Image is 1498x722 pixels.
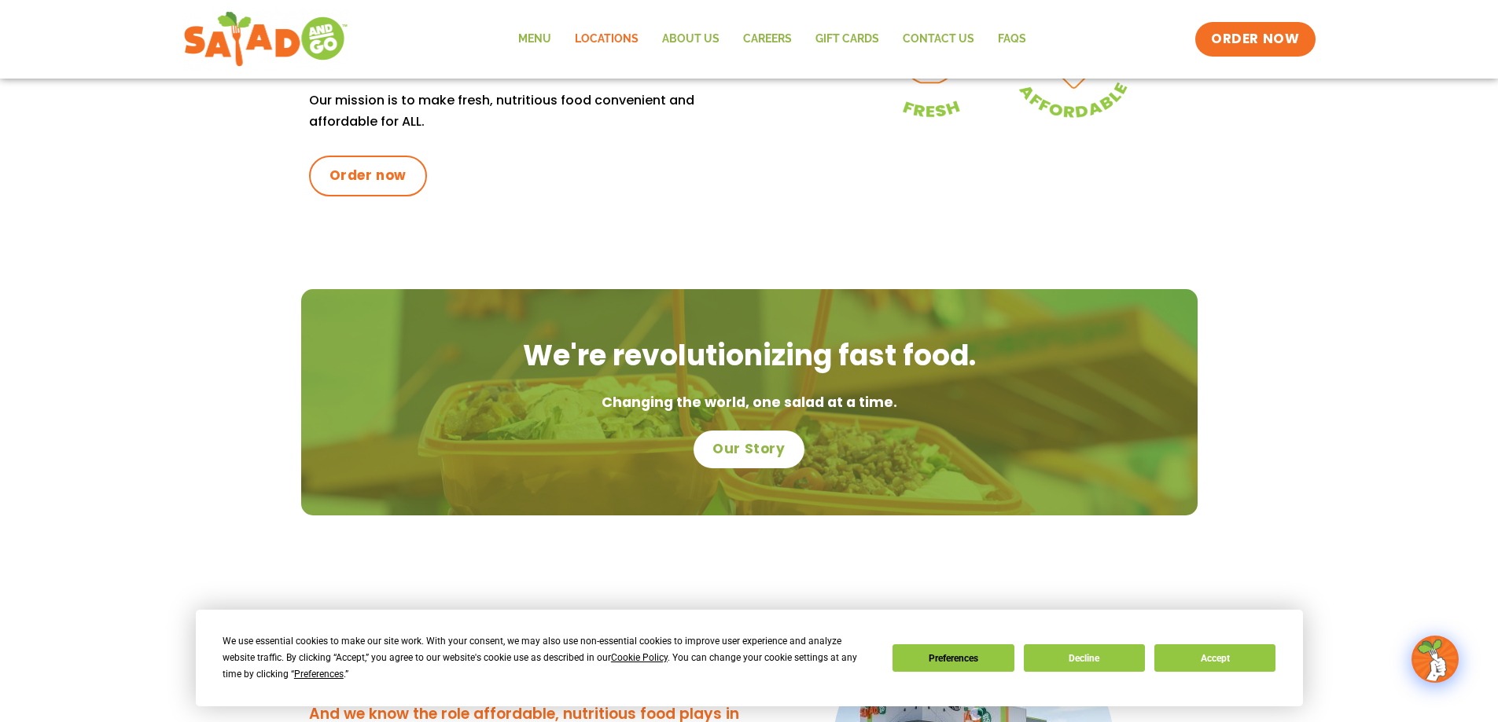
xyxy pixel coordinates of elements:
button: Preferences [893,644,1014,672]
a: Careers [731,21,804,57]
a: Our Story [694,431,804,468]
nav: Menu [506,21,1038,57]
span: Preferences [294,669,344,680]
a: Order now [309,156,427,196]
p: Our mission is to make fresh, nutritious food convenient and affordable for ALL. [309,90,749,132]
span: Our Story [712,440,785,459]
button: Accept [1154,644,1275,672]
a: GIFT CARDS [804,21,891,57]
span: Cookie Policy [611,652,668,663]
button: Decline [1024,644,1145,672]
p: Changing the world, one salad at a time. [317,391,1182,415]
img: new-SAG-logo-768×292 [183,8,349,71]
span: ORDER NOW [1211,30,1299,49]
a: Contact Us [891,21,986,57]
a: ORDER NOW [1195,22,1315,57]
img: wpChatIcon [1413,637,1457,681]
div: We use essential cookies to make our site work. With your consent, we may also use non-essential ... [223,633,874,683]
span: Order now [329,167,407,185]
h2: We're revolutionizing fast food. [317,336,1182,376]
a: About Us [650,21,731,57]
a: Locations [563,21,650,57]
a: Menu [506,21,563,57]
a: FAQs [986,21,1038,57]
div: Cookie Consent Prompt [196,610,1303,706]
